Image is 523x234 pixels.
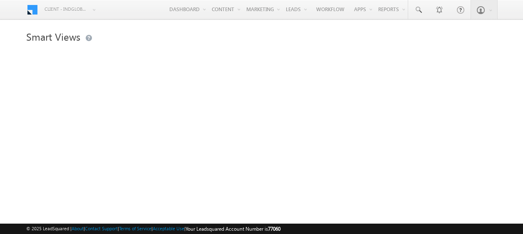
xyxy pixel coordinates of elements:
[186,226,280,232] span: Your Leadsquared Account Number is
[153,226,184,231] a: Acceptable Use
[26,30,80,43] span: Smart Views
[119,226,151,231] a: Terms of Service
[85,226,118,231] a: Contact Support
[268,226,280,232] span: 77060
[72,226,84,231] a: About
[26,225,280,233] span: © 2025 LeadSquared | | | | |
[45,5,88,13] span: Client - indglobal1 (77060)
